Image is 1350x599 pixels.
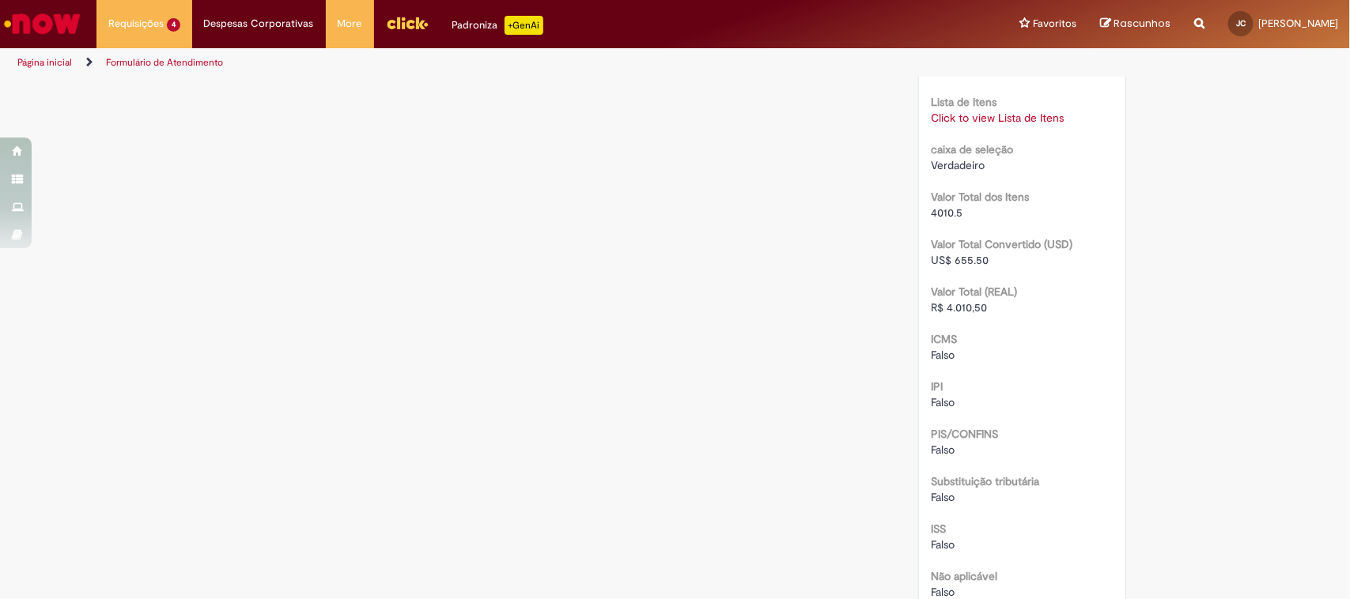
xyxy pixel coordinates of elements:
span: Falso [931,395,955,409]
b: IPI [931,379,943,394]
b: Não aplicável [931,569,997,583]
span: JC [1236,18,1246,28]
b: Valor Total (REAL) [931,284,1017,299]
a: Click to view Lista de Itens [931,111,1064,125]
span: Verdadeiro [931,158,985,172]
span: US$ 655.50 [931,253,989,267]
span: Falso [931,585,955,599]
span: Favoritos [1033,16,1076,32]
span: More [338,16,362,32]
div: Padroniza [452,16,543,35]
span: Falso [931,443,955,457]
b: ICMS [931,332,957,346]
span: 0000241812 [931,63,988,77]
span: 4 [167,18,180,32]
b: caixa de seleção [931,142,1013,156]
span: R$ 4.010,50 [931,300,987,315]
span: Falso [931,490,955,504]
b: Substituição tributária [931,474,1039,488]
span: Falso [931,537,955,552]
b: Lista de Itens [931,95,996,109]
img: click_logo_yellow_360x200.png [386,11,429,35]
b: Valor Total Convertido (USD) [931,237,1072,251]
span: [PERSON_NAME] [1258,17,1338,30]
b: ISS [931,522,946,536]
a: Rascunhos [1100,17,1170,32]
span: Requisições [108,16,164,32]
b: PIS/CONFINS [931,427,998,441]
img: ServiceNow [2,8,83,40]
a: Formulário de Atendimento [106,56,223,69]
span: Despesas Corporativas [204,16,314,32]
a: Página inicial [17,56,72,69]
span: Falso [931,348,955,362]
span: 4010.5 [931,205,962,220]
p: +GenAi [505,16,543,35]
b: Valor Total dos Itens [931,190,1029,204]
ul: Trilhas de página [12,48,888,77]
span: Rascunhos [1114,16,1170,31]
